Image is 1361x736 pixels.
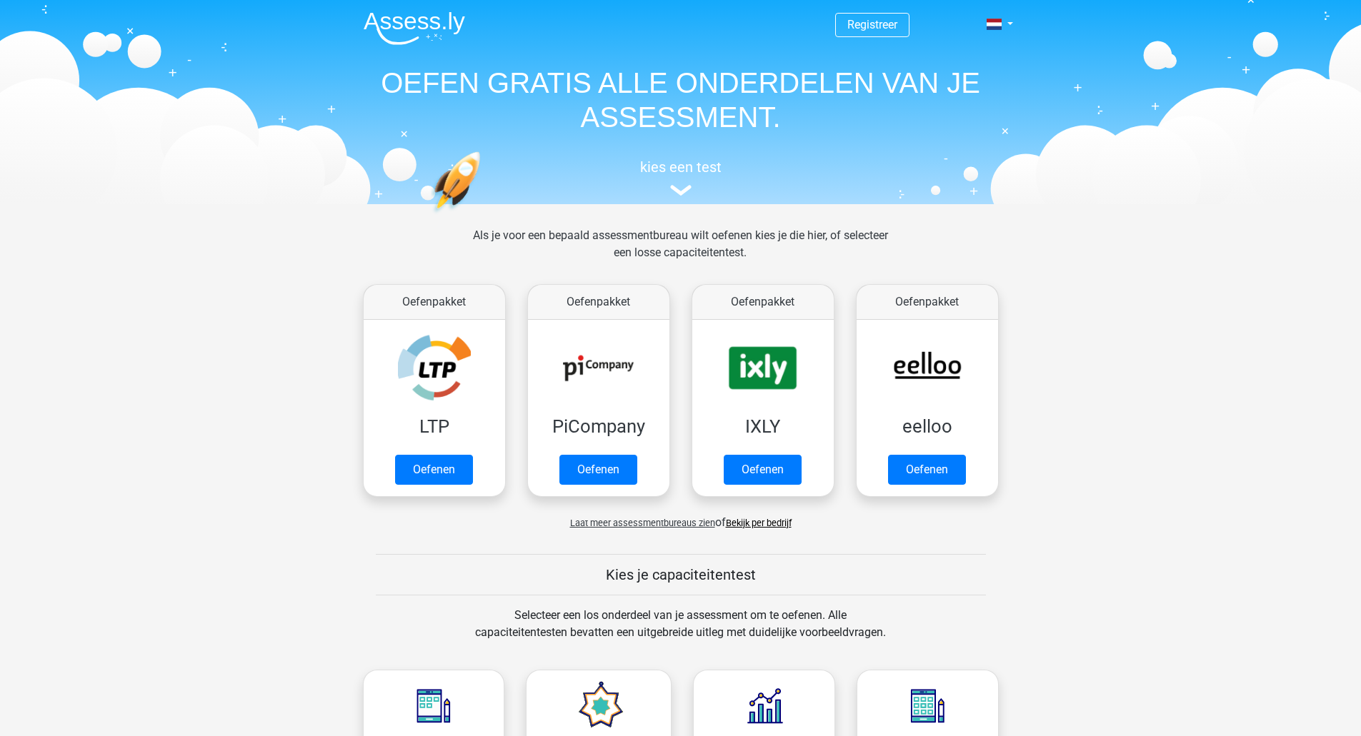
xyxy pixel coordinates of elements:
[724,455,802,485] a: Oefenen
[847,18,897,31] a: Registreer
[352,158,1009,196] a: kies een test
[462,607,899,658] div: Selecteer een los onderdeel van je assessment om te oefenen. Alle capaciteitentesten bevatten een...
[888,455,966,485] a: Oefenen
[462,227,899,278] div: Als je voor een bepaald assessmentbureau wilt oefenen kies je die hier, of selecteer een losse ca...
[570,518,715,528] span: Laat meer assessmentbureaus zien
[352,503,1009,531] div: of
[431,151,536,281] img: oefenen
[364,11,465,45] img: Assessly
[726,518,792,528] a: Bekijk per bedrijf
[352,158,1009,176] h5: kies een test
[352,66,1009,134] h1: OEFEN GRATIS ALLE ONDERDELEN VAN JE ASSESSMENT.
[559,455,637,485] a: Oefenen
[395,455,473,485] a: Oefenen
[670,185,692,196] img: assessment
[376,566,986,583] h5: Kies je capaciteitentest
